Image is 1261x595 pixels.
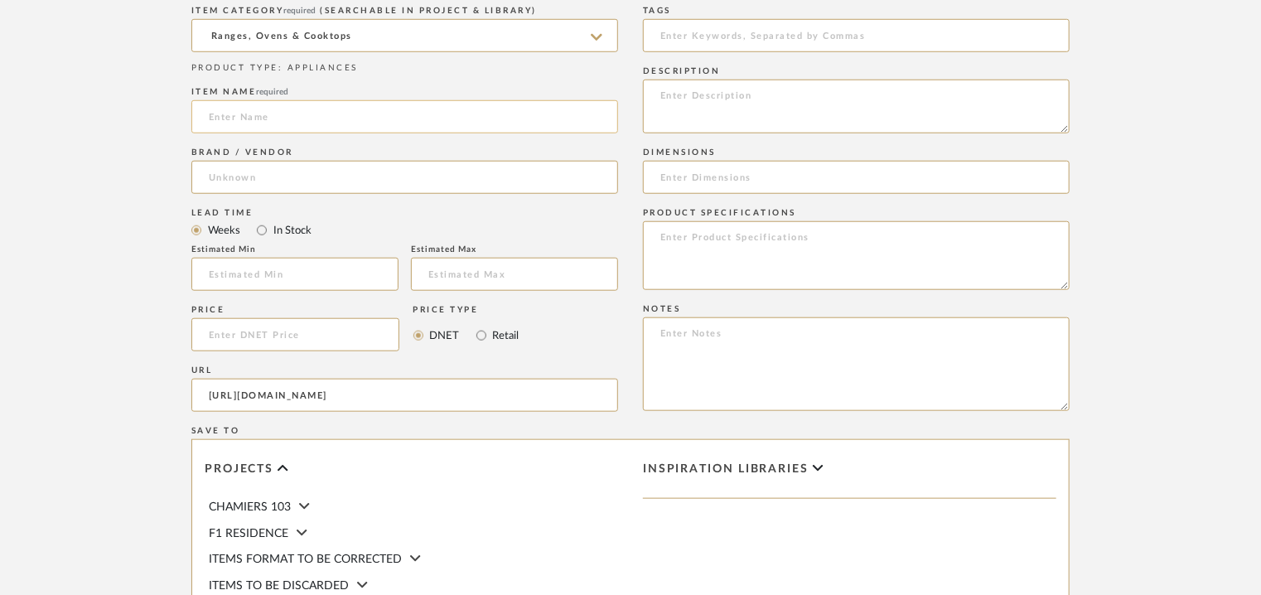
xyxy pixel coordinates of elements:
input: Estimated Max [411,258,618,291]
span: ITEMS TO BE DISCARDED [209,580,349,592]
div: URL [191,365,618,375]
label: DNET [428,327,460,345]
div: Description [643,66,1070,76]
div: Product Specifications [643,208,1070,218]
div: Price Type [413,305,519,315]
input: Enter Name [191,100,618,133]
div: Tags [643,6,1070,16]
label: Weeks [206,221,240,239]
span: ITEMS FORMAT TO BE CORRECTED [209,554,402,565]
input: Unknown [191,161,618,194]
div: Dimensions [643,148,1070,157]
span: Inspiration libraries [643,462,809,476]
div: Price [191,305,399,315]
div: Estimated Min [191,244,399,254]
div: Lead Time [191,208,618,218]
span: F1 RESIDENCE [209,528,288,539]
input: Enter Keywords, Separated by Commas [643,19,1070,52]
input: Type a category to search and select [191,19,618,52]
div: Save To [191,426,1070,436]
div: Brand / Vendor [191,148,618,157]
input: Enter URL [191,379,618,412]
span: Projects [205,462,273,476]
input: Estimated Min [191,258,399,291]
input: Enter DNET Price [191,318,399,351]
span: CHAMIERS 103 [209,501,291,513]
div: Estimated Max [411,244,618,254]
div: PRODUCT TYPE [191,62,618,75]
label: In Stock [272,221,312,239]
div: ITEM CATEGORY [191,6,618,16]
mat-radio-group: Select item type [191,220,618,240]
span: required [257,88,289,96]
div: Item name [191,87,618,97]
span: : APPLIANCES [278,64,358,72]
span: required [284,7,316,15]
mat-radio-group: Select price type [413,318,519,351]
div: Notes [643,304,1070,314]
input: Enter Dimensions [643,161,1070,194]
span: (Searchable in Project & Library) [321,7,538,15]
label: Retail [491,327,519,345]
